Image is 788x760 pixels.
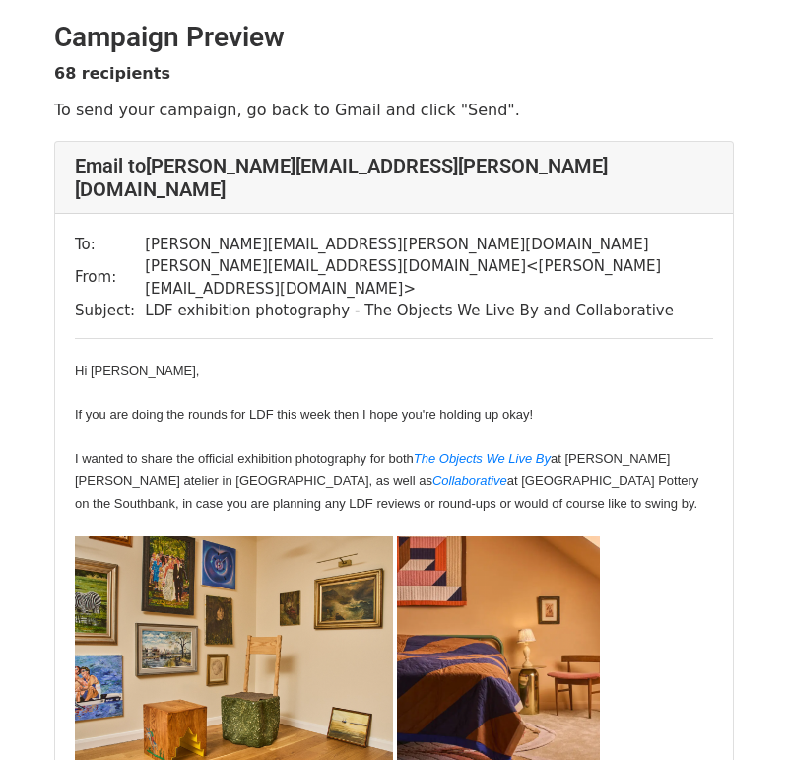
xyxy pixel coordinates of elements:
[75,300,145,322] td: Subject:
[54,21,734,54] h2: Campaign Preview
[145,255,713,300] td: [PERSON_NAME][EMAIL_ADDRESS][DOMAIN_NAME] < [PERSON_NAME][EMAIL_ADDRESS][DOMAIN_NAME] >
[145,300,713,322] td: LDF exhibition photography - The Objects We Live By and Collaborative
[432,473,507,488] a: Collaborative
[75,234,145,256] td: To:
[414,451,551,466] a: The Objects We Live By
[145,234,713,256] td: [PERSON_NAME][EMAIL_ADDRESS][PERSON_NAME][DOMAIN_NAME]
[75,255,145,300] td: From:
[75,363,199,378] font: Hi [PERSON_NAME],
[75,154,713,201] h4: Email to [PERSON_NAME][EMAIL_ADDRESS][PERSON_NAME][DOMAIN_NAME]
[54,64,170,83] strong: 68 recipients
[54,100,734,120] p: To send your campaign, go back to Gmail and click "Send".
[75,407,698,511] font: If you are doing the rounds for LDF this week then I hope you're holding up okay! I wanted to sha...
